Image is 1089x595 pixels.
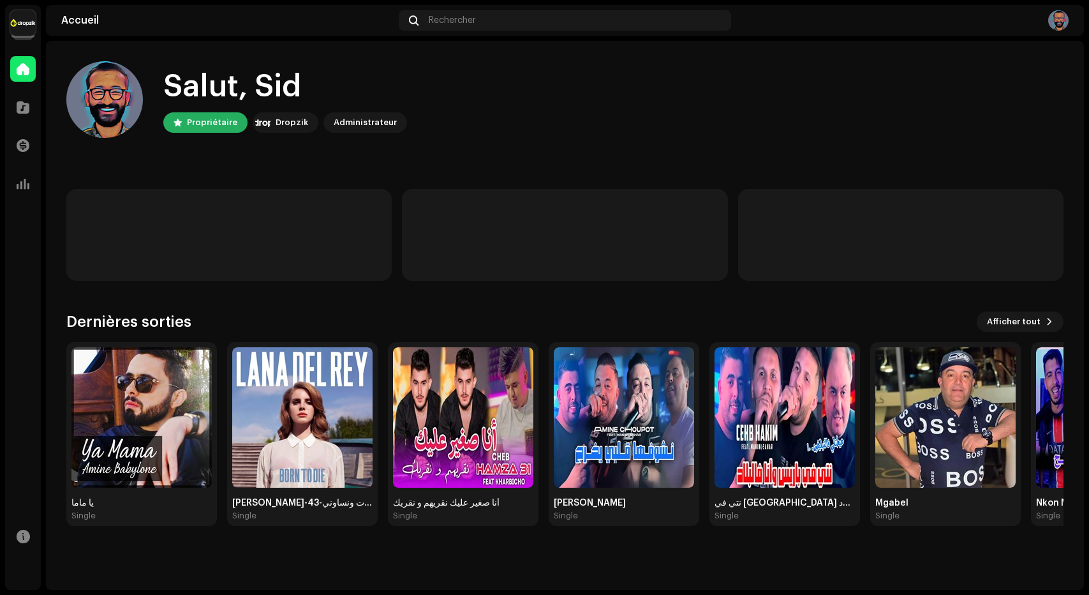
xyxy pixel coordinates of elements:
div: Single [71,511,96,521]
img: 916102dc-c8e4-47e6-b58e-df2f2daeb76b [554,347,694,488]
h3: Dernières sorties [66,312,191,332]
div: Propriétaire [187,115,237,130]
div: Single [232,511,256,521]
div: [PERSON_NAME]-مزيا صرات ونساوني-43bc.wav [232,498,373,508]
div: [PERSON_NAME] [554,498,694,508]
div: Single [1036,511,1060,521]
img: d4daa476-e117-4de8-b19f-5f62e856cfe7 [1048,10,1069,31]
img: 7c52e8dd-0557-4ac3-8659-161e26d32aad [232,347,373,488]
div: نتي في [GEOGRAPHIC_DATA] و أنا فالبلاد [715,498,855,508]
div: Administrateur [334,115,397,130]
span: Rechercher [429,15,476,26]
div: Single [393,511,417,521]
div: أنا صغير عليك نقريهم و نقريك [393,498,533,508]
img: c5da3b21-f2ac-4e2b-b02c-f92763082dd7 [393,347,533,488]
img: 6b198820-6d9f-4d8e-bd7e-78ab9e57ca24 [255,115,270,130]
img: aa5b9689-11a8-4d96-aae6-936800d20cf6 [71,347,212,488]
div: Dropzik [276,115,308,130]
img: d4daa476-e117-4de8-b19f-5f62e856cfe7 [66,61,143,138]
img: f9d297ac-a03b-4e9c-8169-2f9161cd0dcb [875,347,1016,488]
button: Afficher tout [977,312,1063,332]
span: Afficher tout [987,309,1041,335]
div: Mgabel [875,498,1016,508]
img: a71d8fd3-3a55-4c88-8a47-9f394c392406 [715,347,855,488]
div: يا ماما [71,498,212,508]
div: Single [554,511,578,521]
img: 6b198820-6d9f-4d8e-bd7e-78ab9e57ca24 [10,10,36,36]
div: Single [715,511,739,521]
div: Salut, Sid [163,66,407,107]
div: Single [875,511,900,521]
div: Accueil [61,15,394,26]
